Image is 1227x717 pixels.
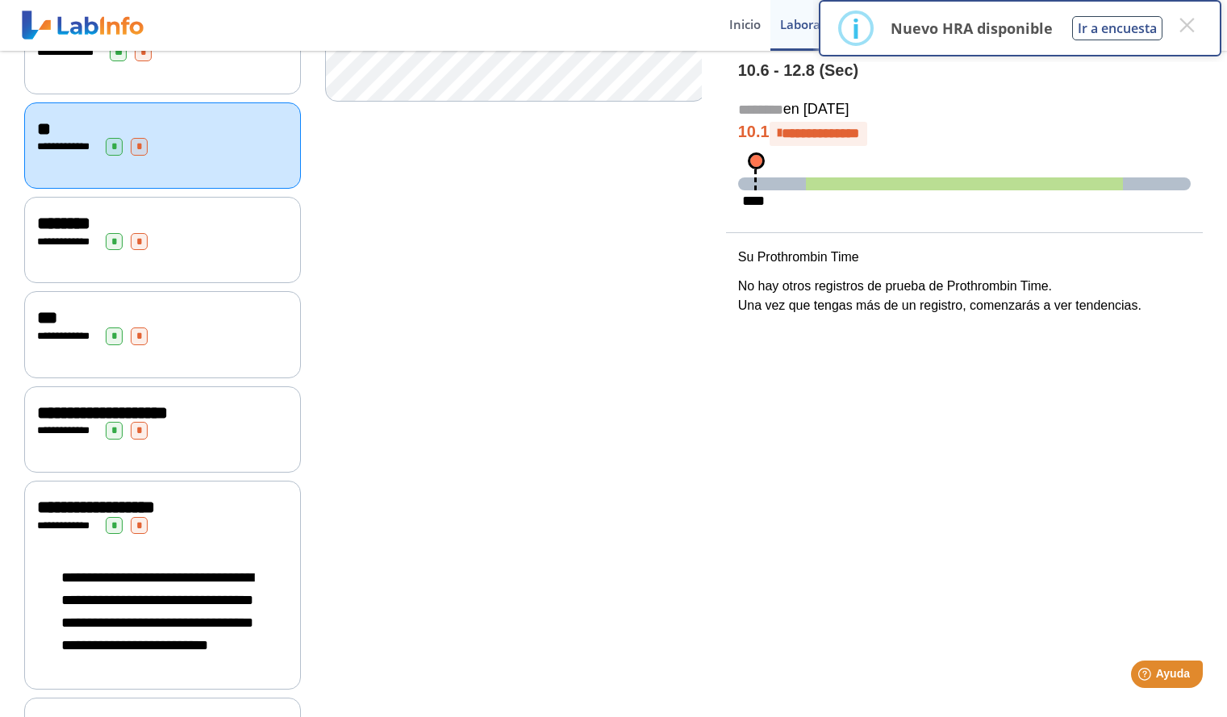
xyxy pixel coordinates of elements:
p: Su Prothrombin Time [738,248,1191,267]
button: Ir a encuesta [1072,16,1162,40]
iframe: Help widget launcher [1083,654,1209,699]
h4: 10.6 - 12.8 (Sec) [738,61,1191,81]
div: i [852,14,860,43]
h5: en [DATE] [738,101,1191,119]
h4: 10.1 [738,122,1191,146]
p: Nuevo HRA disponible [891,19,1053,38]
p: No hay otros registros de prueba de Prothrombin Time. Una vez que tengas más de un registro, come... [738,277,1191,315]
button: Close this dialog [1172,10,1201,40]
